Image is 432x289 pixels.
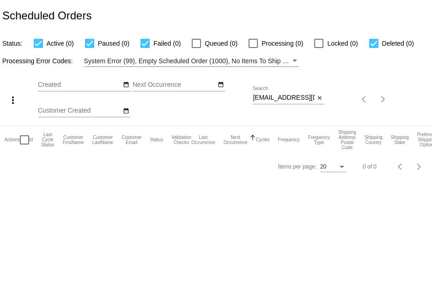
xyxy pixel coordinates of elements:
[218,81,224,89] mat-icon: date_range
[84,55,299,67] mat-select: Filter by Processing Error Codes
[29,137,33,143] button: Change sorting for Id
[41,132,54,147] button: Change sorting for LastProcessingCycleId
[278,163,316,170] div: Items per page:
[7,95,18,106] mat-icon: more_vert
[133,81,216,89] input: Next Occurrence
[320,164,346,170] mat-select: Items per page:
[2,57,73,65] span: Processing Error Codes:
[320,163,326,170] span: 20
[338,130,356,150] button: Change sorting for ShippingPostcode
[153,38,181,49] span: Failed (0)
[92,135,114,145] button: Change sorting for CustomerLastName
[38,107,121,114] input: Customer Created
[2,9,91,22] h2: Scheduled Orders
[355,90,374,108] button: Previous page
[191,135,215,145] button: Change sorting for LastOccurrenceUtc
[278,137,299,143] button: Change sorting for Frequency
[2,40,23,47] span: Status:
[38,81,121,89] input: Created
[123,108,129,115] mat-icon: date_range
[316,95,323,102] mat-icon: close
[374,90,392,108] button: Next page
[150,137,163,143] button: Change sorting for Status
[327,38,358,49] span: Locked (0)
[363,163,377,170] div: 0 of 0
[47,38,74,49] span: Active (0)
[315,93,324,103] button: Clear
[410,157,428,176] button: Next page
[365,135,383,145] button: Change sorting for ShippingCountry
[391,157,410,176] button: Previous page
[5,126,20,154] mat-header-cell: Actions
[308,135,330,145] button: Change sorting for FrequencyType
[123,81,129,89] mat-icon: date_range
[256,137,269,143] button: Change sorting for Cycles
[224,135,248,145] button: Change sorting for NextOccurrenceUtc
[382,38,414,49] span: Deleted (0)
[171,126,191,154] mat-header-cell: Validation Checks
[205,38,237,49] span: Queued (0)
[62,135,84,145] button: Change sorting for CustomerFirstName
[253,94,315,102] input: Search
[98,38,129,49] span: Paused (0)
[262,38,303,49] span: Processing (0)
[391,135,409,145] button: Change sorting for ShippingState
[122,135,141,145] button: Change sorting for CustomerEmail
